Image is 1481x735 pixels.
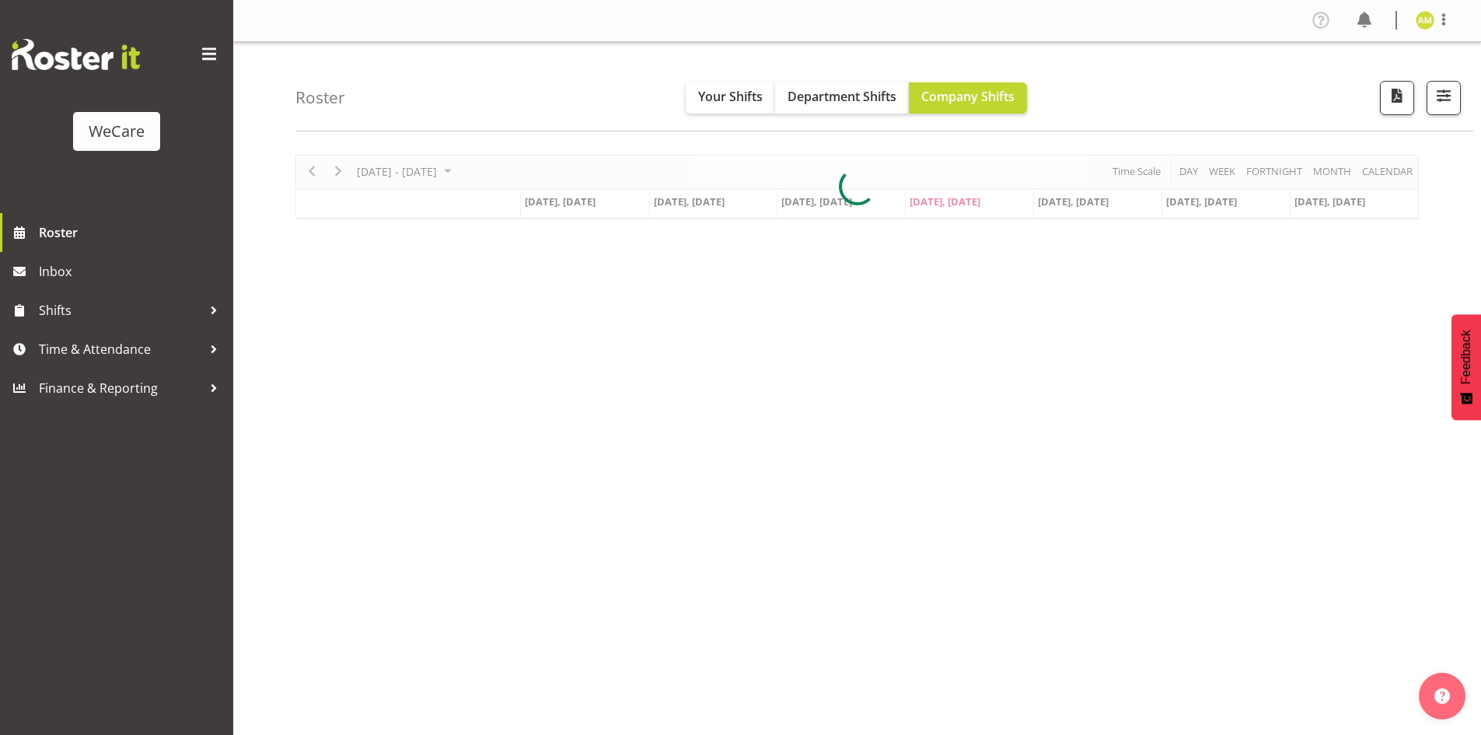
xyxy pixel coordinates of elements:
[1451,314,1481,420] button: Feedback - Show survey
[1459,330,1473,384] span: Feedback
[1434,688,1450,704] img: help-xxl-2.png
[39,221,225,244] span: Roster
[39,260,225,283] span: Inbox
[295,89,345,107] h4: Roster
[89,120,145,143] div: WeCare
[909,82,1027,114] button: Company Shifts
[788,88,896,105] span: Department Shifts
[775,82,909,114] button: Department Shifts
[39,376,202,400] span: Finance & Reporting
[39,338,202,361] span: Time & Attendance
[1416,11,1434,30] img: antonia-mao10998.jpg
[686,82,775,114] button: Your Shifts
[39,299,202,322] span: Shifts
[12,39,140,70] img: Rosterit website logo
[1380,81,1414,115] button: Download a PDF of the roster according to the set date range.
[698,88,763,105] span: Your Shifts
[1427,81,1461,115] button: Filter Shifts
[921,88,1015,105] span: Company Shifts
